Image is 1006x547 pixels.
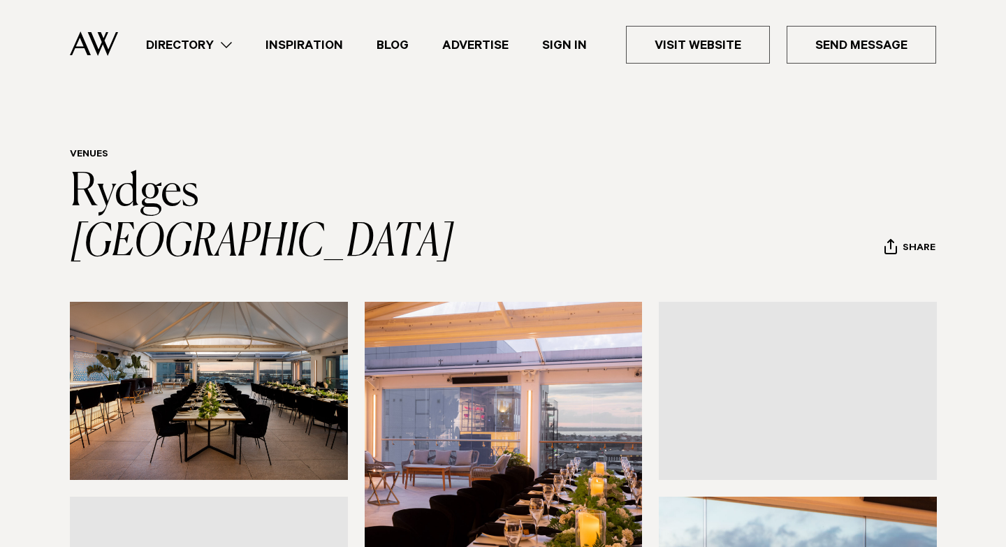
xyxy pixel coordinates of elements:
[525,36,604,54] a: Sign In
[884,238,936,259] button: Share
[70,149,108,161] a: Venues
[249,36,360,54] a: Inspiration
[70,302,348,480] img: wedding rooftop space auckland
[659,302,937,480] a: wedding venue auckland city
[787,26,936,64] a: Send Message
[360,36,425,54] a: Blog
[70,170,454,265] a: Rydges [GEOGRAPHIC_DATA]
[425,36,525,54] a: Advertise
[70,31,118,56] img: Auckland Weddings Logo
[129,36,249,54] a: Directory
[903,242,935,256] span: Share
[626,26,770,64] a: Visit Website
